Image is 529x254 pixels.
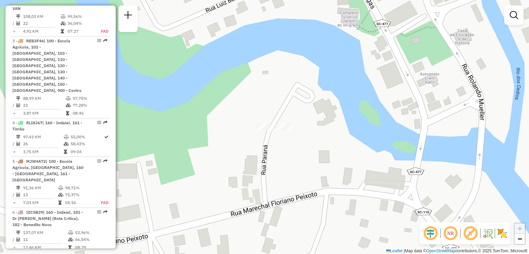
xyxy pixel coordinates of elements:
[12,236,16,243] td: /
[65,199,93,206] td: 05:56
[75,229,107,236] td: 53,96%
[23,102,65,109] td: 23
[93,199,109,206] td: FAD
[68,237,73,242] i: % de utilização da cubagem
[12,20,16,27] td: /
[16,193,20,197] i: Total de Atividades
[66,111,69,115] i: Tempo total em rota
[507,8,521,22] a: Exibir filtros
[518,234,522,243] span: −
[256,124,273,130] div: Atividade não roteirizada - ALAIDE MARIA STOLFI
[66,103,71,107] i: % de utilização da cubagem
[16,103,20,107] i: Total de Atividades
[67,20,94,27] td: 36,04%
[12,191,16,198] td: /
[58,193,63,197] i: % de utilização da cubagem
[121,8,135,24] a: Nova sessão e pesquisa
[12,110,16,117] td: =
[103,39,107,43] em: Rota exportada
[12,210,83,227] span: 6 -
[75,236,107,243] td: 66,54%
[103,159,107,163] em: Rota exportada
[23,110,65,117] td: 3,87 KM
[65,184,93,191] td: 98,71%
[70,140,104,147] td: 58,43%
[12,148,16,155] td: =
[97,159,101,163] em: Opções
[16,14,20,19] i: Distância Total
[26,210,43,215] span: IZC5B29
[426,248,456,253] a: OpenStreetMap
[12,210,83,227] span: | 160 - Indaial, 181 - Dr [PERSON_NAME] (Rota Critica), 182 - Benedito Novo
[23,95,65,102] td: 88,99 KM
[61,21,66,25] i: % de utilização da cubagem
[12,120,82,131] span: 4 -
[386,248,403,253] a: Leaflet
[23,28,60,35] td: 4,91 KM
[97,210,101,214] em: Opções
[12,38,82,93] span: 3 -
[518,224,522,233] span: +
[58,186,63,190] i: % de utilização do peso
[97,120,101,125] em: Opções
[23,199,58,206] td: 7,03 KM
[12,199,16,206] td: =
[23,13,60,20] td: 108,03 KM
[275,124,292,130] div: Atividade não roteirizada - ALAIDE MARIA STOLFI
[68,245,72,250] i: Tempo total em rota
[23,236,68,243] td: 11
[72,102,107,109] td: 77,28%
[67,28,94,35] td: 07:27
[23,20,60,27] td: 22
[26,38,44,43] span: REB3F46
[12,120,82,131] span: | 160 - Indaial, 161 - Timbo
[64,142,69,146] i: % de utilização da cubagem
[64,135,69,139] i: % de utilização do peso
[12,28,16,35] td: =
[72,110,107,117] td: 08:46
[58,201,62,205] i: Tempo total em rota
[65,191,93,198] td: 75,37%
[12,244,16,251] td: =
[12,38,82,93] span: | 100 - Escola Agrícola, 102 - [GEOGRAPHIC_DATA], 103 - [GEOGRAPHIC_DATA], 110 - [GEOGRAPHIC_DATA...
[67,13,94,20] td: 99,56%
[103,210,107,214] em: Rota exportada
[26,159,46,164] span: MJW4A72
[75,244,107,251] td: 08:29
[97,39,101,43] em: Opções
[12,102,16,109] td: /
[16,21,20,25] i: Total de Atividades
[23,140,63,147] td: 26
[442,225,459,242] span: Ocultar NR
[12,159,83,182] span: 5 -
[422,225,439,242] span: Ocultar deslocamento
[94,28,109,35] td: FAD
[23,184,58,191] td: 91,36 KM
[103,120,107,125] em: Rota exportada
[23,148,63,155] td: 3,75 KM
[61,29,64,33] i: Tempo total em rota
[23,191,58,198] td: 13
[12,140,16,147] td: /
[515,223,525,234] a: Zoom in
[16,96,20,100] i: Distância Total
[66,96,71,100] i: % de utilização do peso
[12,159,83,182] span: | 100 - Escola Agrícola, [GEOGRAPHIC_DATA], 160 - [GEOGRAPHIC_DATA], 161 - [GEOGRAPHIC_DATA]
[404,248,405,253] span: |
[515,234,525,244] a: Zoom out
[16,135,20,139] i: Distância Total
[384,248,529,254] div: Map data © contributors,© 2025 TomTom, Microsoft
[23,229,68,236] td: 137,07 KM
[16,142,20,146] i: Total de Atividades
[16,237,20,242] i: Total de Atividades
[497,228,508,239] img: Exibir/Ocultar setores
[462,225,479,242] span: Exibir rótulo
[61,14,66,19] i: % de utilização do peso
[70,148,104,155] td: 09:04
[16,186,20,190] i: Distância Total
[104,135,108,139] i: Rota otimizada
[64,150,67,154] i: Tempo total em rota
[72,95,107,102] td: 57,75%
[68,231,73,235] i: % de utilização do peso
[23,244,68,251] td: 12,46 KM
